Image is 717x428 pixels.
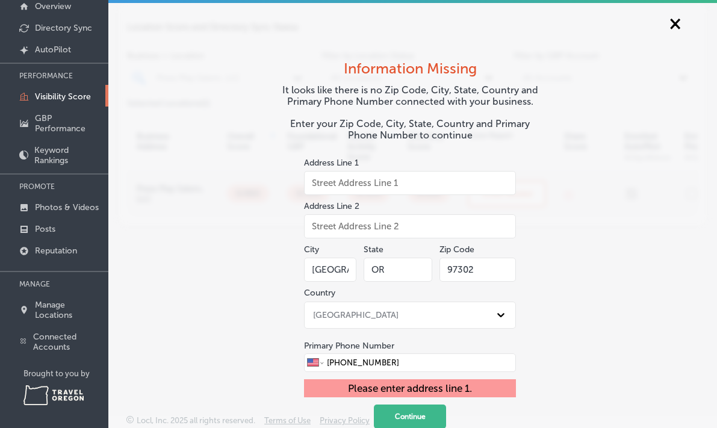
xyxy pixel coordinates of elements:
[35,300,102,320] p: Manage Locations
[304,214,516,238] input: Street Address Line 2
[34,145,102,166] p: Keyword Rankings
[439,258,516,282] input: Zip Code
[278,118,542,152] p: Enter your Zip Code, City, State, Country and Primary Phone Number to continue
[35,202,99,212] p: Photos & Videos
[364,244,383,255] label: State
[35,224,55,234] p: Posts
[23,369,108,378] p: Brought to you by
[35,45,71,55] p: AutoPilot
[35,91,91,102] p: Visibility Score
[304,288,335,298] label: Country
[35,246,77,256] p: Reputation
[304,244,319,255] label: City
[304,201,516,211] label: Address Line 2
[304,158,516,168] label: Address Line 1
[278,84,542,118] p: It looks like there is no Zip Code, City, State, Country and Primary Phone Number connected with ...
[304,171,516,195] input: Street Address Line 1
[35,23,92,33] p: Directory Sync
[304,379,516,397] div: Please enter address line 1.
[35,113,102,134] p: GBP Performance
[669,12,681,34] span: ×
[326,354,512,371] input: Phone number
[439,244,474,255] label: Zip Code
[313,310,399,320] div: [GEOGRAPHIC_DATA]
[33,332,102,352] p: Connected Accounts
[137,416,255,425] p: Locl, Inc. 2025 all rights reserved.
[364,258,433,282] input: NY
[35,1,71,11] p: Overview
[304,341,394,351] label: Primary Phone Number
[304,258,356,282] input: City
[278,60,542,84] h1: Information Missing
